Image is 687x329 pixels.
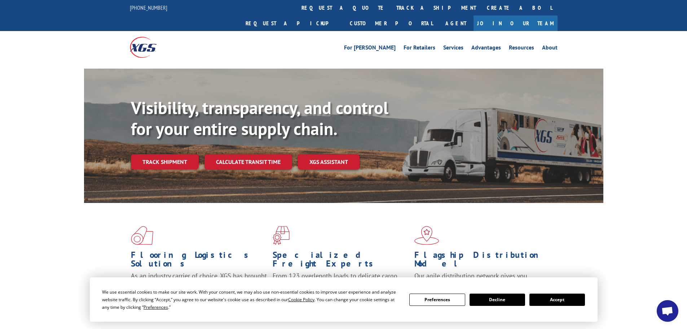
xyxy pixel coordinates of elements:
[344,16,438,31] a: Customer Portal
[471,45,501,53] a: Advantages
[273,226,290,245] img: xgs-icon-focused-on-flooring-red
[474,16,558,31] a: Join Our Team
[409,294,465,306] button: Preferences
[131,154,199,169] a: Track shipment
[470,294,525,306] button: Decline
[509,45,534,53] a: Resources
[273,272,409,304] p: From 123 overlength loads to delicate cargo, our experienced staff knows the best way to move you...
[204,154,292,170] a: Calculate transit time
[542,45,558,53] a: About
[298,154,360,170] a: XGS ASSISTANT
[414,251,551,272] h1: Flagship Distribution Model
[131,272,267,297] span: As an industry carrier of choice, XGS has brought innovation and dedication to flooring logistics...
[131,251,267,272] h1: Flooring Logistics Solutions
[131,226,153,245] img: xgs-icon-total-supply-chain-intelligence-red
[404,45,435,53] a: For Retailers
[273,251,409,272] h1: Specialized Freight Experts
[438,16,474,31] a: Agent
[90,277,598,322] div: Cookie Consent Prompt
[657,300,678,322] div: Open chat
[288,296,314,303] span: Cookie Policy
[240,16,344,31] a: Request a pickup
[414,226,439,245] img: xgs-icon-flagship-distribution-model-red
[529,294,585,306] button: Accept
[344,45,396,53] a: For [PERSON_NAME]
[102,288,401,311] div: We use essential cookies to make our site work. With your consent, we may also use non-essential ...
[443,45,463,53] a: Services
[144,304,168,310] span: Preferences
[131,96,388,140] b: Visibility, transparency, and control for your entire supply chain.
[130,4,167,11] a: [PHONE_NUMBER]
[414,272,547,289] span: Our agile distribution network gives you nationwide inventory management on demand.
